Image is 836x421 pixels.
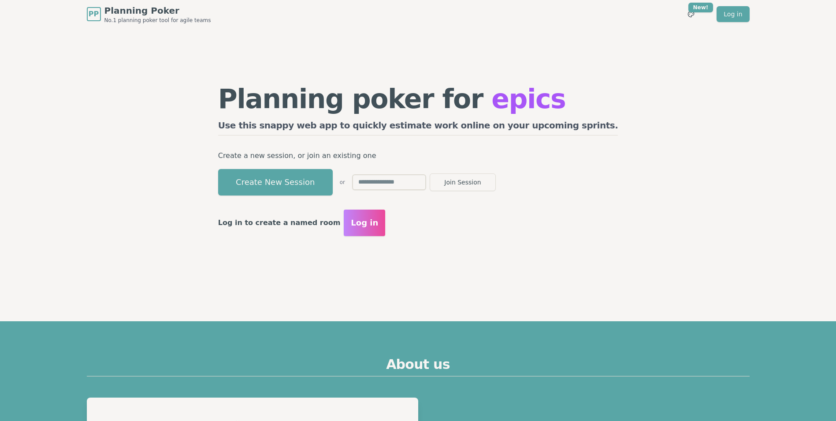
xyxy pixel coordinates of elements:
[351,217,378,229] span: Log in
[218,119,618,135] h2: Use this snappy web app to quickly estimate work online on your upcoming sprints.
[491,83,565,114] span: epics
[340,179,345,186] span: or
[717,6,749,22] a: Log in
[87,4,211,24] a: PPPlanning PokerNo.1 planning poker tool for agile teams
[218,86,618,112] h1: Planning poker for
[87,357,750,376] h2: About us
[688,3,713,12] div: New!
[218,169,333,195] button: Create New Session
[218,150,618,162] p: Create a new session, or join an existing one
[344,210,385,236] button: Log in
[104,4,211,17] span: Planning Poker
[218,217,341,229] p: Log in to create a named room
[104,17,211,24] span: No.1 planning poker tool for agile teams
[430,173,496,191] button: Join Session
[89,9,99,19] span: PP
[683,6,699,22] button: New!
